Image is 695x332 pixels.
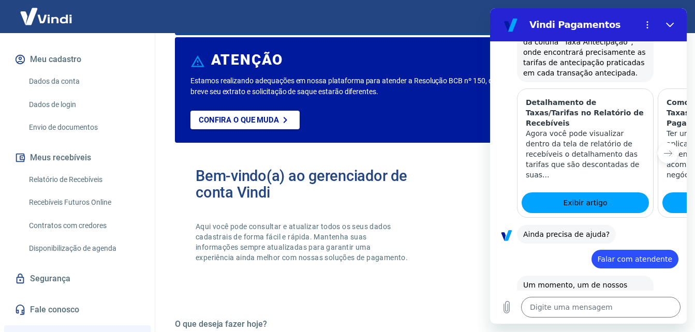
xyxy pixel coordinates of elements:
[25,192,142,213] a: Recebíveis Futuros Online
[12,1,80,32] img: Vindi
[25,117,142,138] a: Envio de documentos
[25,238,142,259] a: Disponibilização de agenda
[25,94,142,115] a: Dados de login
[12,48,142,71] button: Meu cadastro
[199,115,279,125] p: Confira o que muda
[176,120,295,172] p: Ter uma visão clara das tarifas aplicadas em suas vendas é essencial para a gestão e acompanhamen...
[175,319,670,329] h5: O que deseja fazer hoje?
[12,146,142,169] button: Meus recebíveis
[33,222,120,230] span: Ainda precisa de ajuda?
[25,169,142,190] a: Relatório de Recebíveis
[108,247,182,255] span: Falar com atendente
[172,184,300,205] a: Exibir artigo: 'Como visualizar as suas Taxas e Repasse na Vindi Pagamentos?'
[12,267,142,290] a: Segurança
[6,289,27,309] button: Carregar arquivo
[190,76,562,97] p: Estamos realizando adequações em nossa plataforma para atender a Resolução BCB nº 150, de [DATE]....
[25,71,142,92] a: Dados da conta
[12,298,142,321] a: Fale conosco
[196,221,410,263] p: Aqui você pode consultar e atualizar todos os seus dados cadastrais de forma fácil e rápida. Mant...
[490,8,687,324] iframe: Janela de mensagens
[190,111,300,129] a: Confira o que muda
[176,89,295,120] h3: Como visualizar as suas Taxas e Repasse na Vindi Pagamentos?
[33,273,145,291] span: Um momento, um de nossos especialistas já vai te atender!
[196,168,423,201] h2: Bem-vindo(a) ao gerenciador de conta Vindi
[211,55,283,65] h6: ATENÇÃO
[645,7,683,26] button: Sair
[25,215,142,236] a: Contratos com credores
